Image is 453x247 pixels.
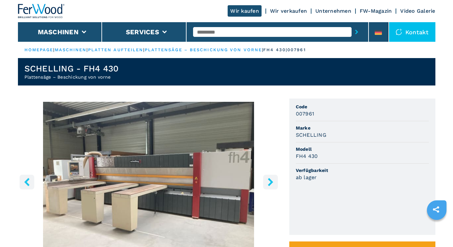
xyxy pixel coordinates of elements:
[143,47,144,52] span: |
[352,24,362,39] button: submit-button
[24,47,53,52] a: HOMEPAGE
[55,47,87,52] a: maschinen
[296,125,429,131] span: Marke
[389,22,435,42] div: Kontakt
[24,63,119,74] h1: SCHELLING - FH4 430
[86,47,88,52] span: |
[315,8,351,14] a: Unternehmen
[296,131,326,139] h3: SCHELLING
[296,146,429,152] span: Modell
[126,28,159,36] button: Services
[287,47,306,53] p: 007961
[88,47,143,52] a: platten aufteilen
[145,47,262,52] a: plattensäge – beschickung von vorne
[228,5,262,17] a: Wir kaufen
[270,8,307,14] a: Wir verkaufen
[296,167,429,174] span: Verfügbarkeit
[296,152,318,160] h3: FH4 430
[24,74,119,80] h2: Plattensäge – Beschickung von vorne
[360,8,392,14] a: FW-Magazin
[296,110,314,117] h3: 007961
[18,4,65,18] img: Ferwood
[263,175,278,189] button: right-button
[296,174,317,181] h3: ab lager
[396,29,402,35] img: Kontakt
[53,47,54,52] span: |
[38,28,79,36] button: Maschinen
[296,103,429,110] span: Code
[20,175,34,189] button: left-button
[263,47,287,53] p: fh4 430 |
[262,47,263,52] span: |
[428,201,444,218] a: sharethis
[400,8,435,14] a: Video Galerie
